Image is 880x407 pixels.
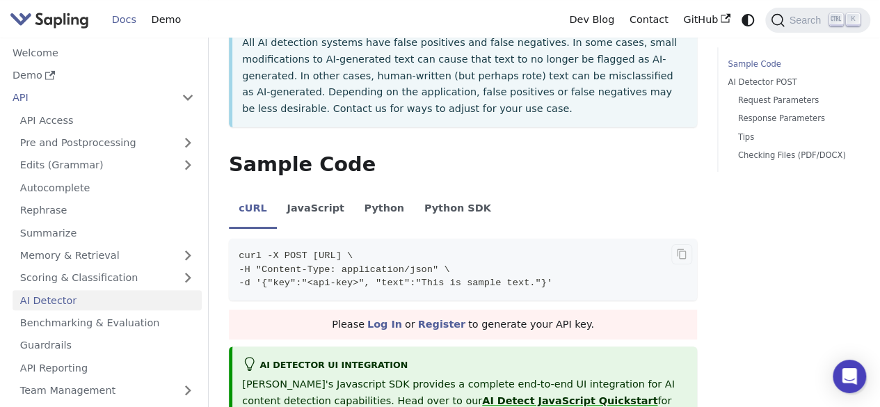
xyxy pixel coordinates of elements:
[738,112,850,125] a: Response Parameters
[13,268,202,288] a: Scoring & Classification
[10,10,89,30] img: Sapling.ai
[738,149,850,162] a: Checking Files (PDF/DOCX)
[229,152,697,177] h2: Sample Code
[738,10,758,30] button: Switch between dark and light mode (currently system mode)
[13,177,202,198] a: Autocomplete
[833,360,866,393] div: Open Intercom Messenger
[622,9,676,31] a: Contact
[414,190,501,229] li: Python SDK
[144,9,189,31] a: Demo
[239,264,449,275] span: -H "Content-Type: application/json" \
[13,335,202,356] a: Guardrails
[13,155,202,175] a: Edits (Grammar)
[367,319,402,330] a: Log In
[418,319,465,330] a: Register
[10,10,94,30] a: Sapling.ai
[104,9,144,31] a: Docs
[785,15,829,26] span: Search
[239,250,353,261] span: curl -X POST [URL] \
[482,395,657,406] a: AI Detect JavaScript Quickstart
[239,278,552,288] span: -d '{"key":"<api-key>", "text":"This is sample text."}'
[671,244,692,265] button: Copy code to clipboard
[277,190,354,229] li: JavaScript
[354,190,414,229] li: Python
[5,65,202,86] a: Demo
[561,9,621,31] a: Dev Blog
[675,9,737,31] a: GitHub
[738,131,850,144] a: Tips
[13,381,202,401] a: Team Management
[174,88,202,108] button: Collapse sidebar category 'API'
[5,42,202,63] a: Welcome
[728,76,855,89] a: AI Detector POST
[738,94,850,107] a: Request Parameters
[13,200,202,221] a: Rephrase
[242,35,687,118] p: All AI detection systems have false positives and false negatives. In some cases, small modificat...
[13,313,202,333] a: Benchmarking & Evaluation
[229,310,697,340] div: Please or to generate your API key.
[846,13,860,26] kbd: K
[765,8,870,33] button: Search (Ctrl+K)
[13,133,202,153] a: Pre and Postprocessing
[13,223,202,243] a: Summarize
[5,88,174,108] a: API
[13,358,202,378] a: API Reporting
[242,357,687,374] div: AI Detector UI integration
[13,290,202,310] a: AI Detector
[728,58,855,71] a: Sample Code
[13,246,202,266] a: Memory & Retrieval
[229,190,277,229] li: cURL
[13,110,202,130] a: API Access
